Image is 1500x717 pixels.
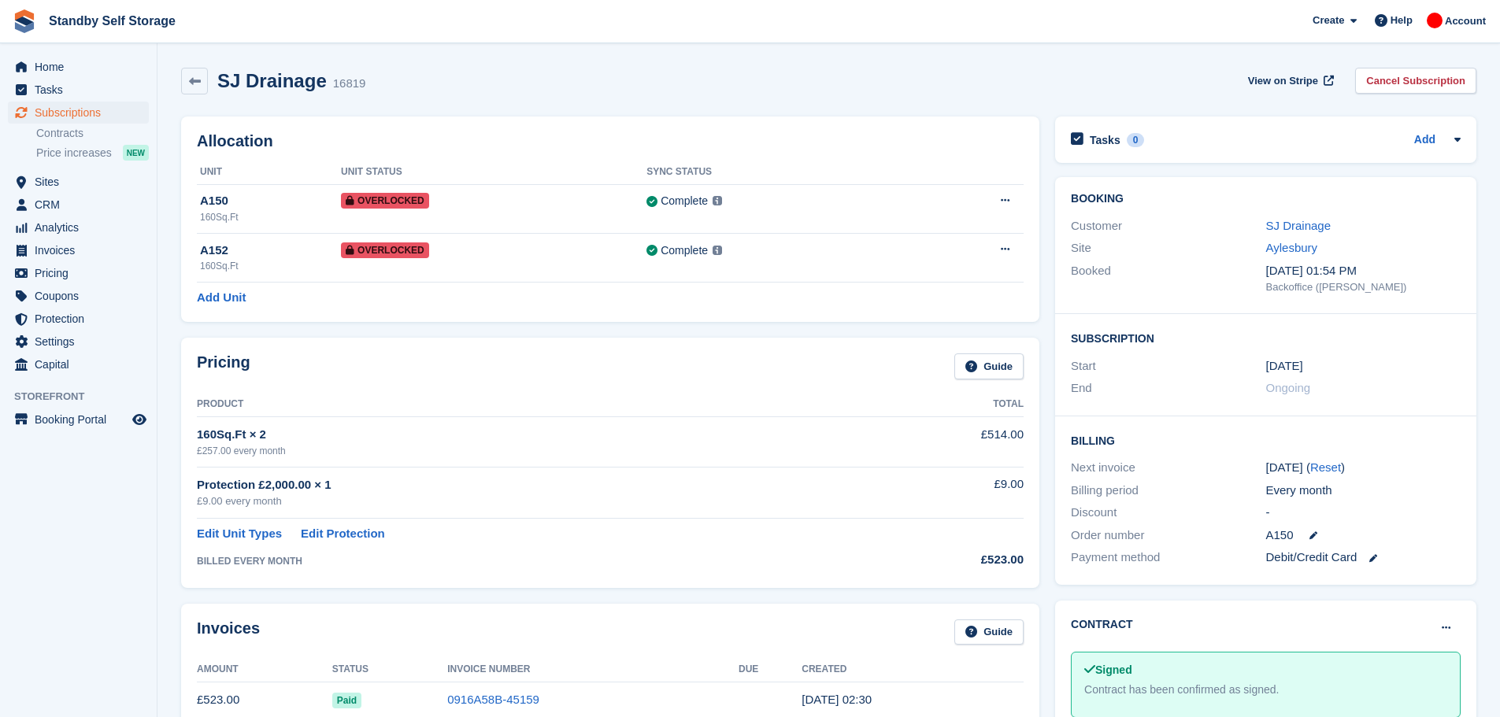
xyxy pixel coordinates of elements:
div: £9.00 every month [197,493,871,509]
td: £9.00 [871,467,1024,518]
a: menu [8,171,149,193]
span: Paid [332,693,361,708]
a: menu [8,239,149,261]
th: Sync Status [646,160,909,185]
a: Add Unit [197,289,246,307]
th: Amount [197,657,332,682]
h2: Contract [1071,616,1133,633]
a: menu [8,408,149,431]
img: Aaron Winter [1427,13,1443,28]
img: icon-info-grey-7440780725fd019a000dd9b08b2336e03edf1995a4989e88bcd33f0948082b44.svg [713,246,722,255]
div: 160Sq.Ft × 2 [197,426,871,444]
span: Invoices [35,239,129,261]
a: Contracts [36,126,149,141]
div: Customer [1071,217,1265,235]
span: A150 [1266,527,1294,545]
span: Overlocked [341,242,429,258]
a: Cancel Subscription [1355,68,1476,94]
div: Contract has been confirmed as signed. [1084,682,1447,698]
a: menu [8,194,149,216]
th: Created [802,657,1024,682]
time: 2025-08-01 01:30:06 UTC [802,693,872,706]
h2: SJ Drainage [217,70,327,91]
div: Debit/Credit Card [1266,549,1461,567]
th: Due [739,657,802,682]
a: menu [8,79,149,101]
a: menu [8,102,149,124]
h2: Pricing [197,353,250,379]
span: CRM [35,194,129,216]
h2: Invoices [197,619,260,645]
a: Price increases NEW [36,144,149,161]
div: 16819 [333,75,366,93]
div: Complete [661,242,708,259]
div: Start [1071,357,1265,375]
th: Unit [197,160,341,185]
a: Aylesbury [1266,241,1318,254]
a: Standby Self Storage [43,8,182,34]
div: Site [1071,239,1265,257]
a: menu [8,262,149,284]
th: Invoice Number [447,657,739,682]
span: Pricing [35,262,129,284]
div: BILLED EVERY MONTH [197,554,871,568]
span: Sites [35,171,129,193]
div: [DATE] 01:54 PM [1266,262,1461,280]
h2: Allocation [197,132,1024,150]
a: Reset [1310,460,1341,474]
div: Order number [1071,527,1265,545]
span: Capital [35,353,129,375]
time: 2023-05-01 00:00:00 UTC [1266,357,1303,375]
span: Home [35,56,129,78]
span: Account [1445,13,1486,29]
a: Guide [954,353,1024,379]
a: Add [1414,131,1435,150]
a: 0916A58B-45159 [447,693,539,706]
div: - [1266,504,1461,522]
span: Ongoing [1266,381,1311,394]
h2: Subscription [1071,330,1461,346]
span: Help [1391,13,1413,28]
td: £514.00 [871,417,1024,467]
th: Unit Status [341,160,646,185]
div: A150 [200,192,341,210]
th: Total [871,392,1024,417]
a: View on Stripe [1242,68,1337,94]
span: Tasks [35,79,129,101]
div: £523.00 [871,551,1024,569]
div: End [1071,379,1265,397]
div: Signed [1084,662,1447,678]
span: Subscriptions [35,102,129,124]
div: Complete [661,193,708,209]
span: Create [1313,13,1344,28]
a: menu [8,56,149,78]
div: Every month [1266,482,1461,500]
th: Status [332,657,447,682]
a: menu [8,308,149,330]
div: Booked [1071,262,1265,295]
th: Product [197,392,871,417]
img: icon-info-grey-7440780725fd019a000dd9b08b2336e03edf1995a4989e88bcd33f0948082b44.svg [713,196,722,205]
span: Analytics [35,216,129,238]
div: 160Sq.Ft [200,210,341,224]
div: Backoffice ([PERSON_NAME]) [1266,279,1461,295]
span: Settings [35,331,129,353]
a: Edit Protection [301,525,385,543]
div: A152 [200,242,341,260]
div: Billing period [1071,482,1265,500]
span: Booking Portal [35,408,129,431]
div: [DATE] ( ) [1266,459,1461,477]
div: £257.00 every month [197,444,871,458]
span: View on Stripe [1248,73,1318,89]
div: Discount [1071,504,1265,522]
h2: Booking [1071,193,1461,205]
div: 160Sq.Ft [200,259,341,273]
h2: Tasks [1090,133,1120,147]
a: Guide [954,619,1024,645]
div: Protection £2,000.00 × 1 [197,476,871,494]
span: Overlocked [341,193,429,209]
span: Coupons [35,285,129,307]
div: NEW [123,145,149,161]
a: menu [8,331,149,353]
div: Next invoice [1071,459,1265,477]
